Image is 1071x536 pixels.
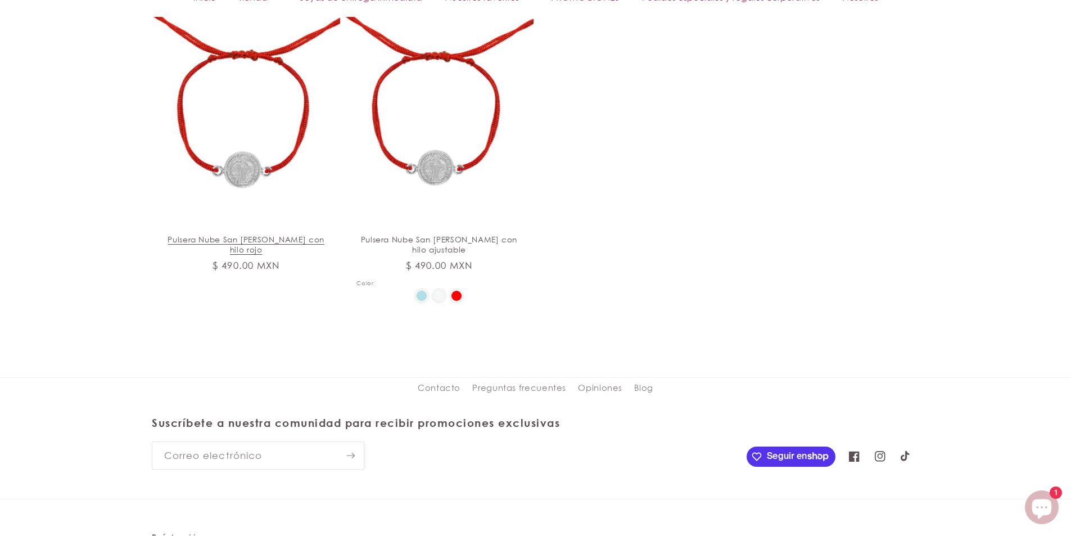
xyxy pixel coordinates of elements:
[152,416,741,430] h2: Suscríbete a nuestra comunidad para recibir promociones exclusivas
[152,442,364,469] input: Correo electrónico
[634,378,653,398] a: Blog
[418,381,460,398] a: Contacto
[164,235,328,255] a: Pulsera Nube San [PERSON_NAME] con hilo rojo
[1022,490,1062,527] inbox-online-store-chat: Chat de la tienda online Shopify
[578,378,622,398] a: Opiniones
[356,235,521,255] a: Pulsera Nube San [PERSON_NAME] con hilo ajustable
[472,378,566,398] a: Preguntas frecuentes
[338,442,364,469] button: Suscribirse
